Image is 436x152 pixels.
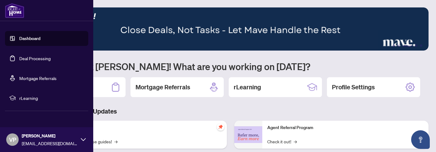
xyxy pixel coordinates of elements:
p: Agent Referral Program [267,124,424,131]
button: 3 [402,44,412,47]
span: → [114,138,117,145]
a: Check it out!→ [267,138,297,145]
a: Deal Processing [19,56,51,61]
img: logo [5,3,24,18]
h1: Welcome back [PERSON_NAME]! What are you working on [DATE]? [32,60,429,72]
h2: Profile Settings [332,83,375,92]
span: → [294,138,297,145]
button: 2 [397,44,400,47]
button: Open asap [411,130,430,149]
h2: rLearning [234,83,261,92]
span: rLearning [19,95,84,101]
a: Mortgage Referrals [19,75,57,81]
img: Slide 2 [32,7,429,51]
img: Agent Referral Program [234,126,262,143]
span: [PERSON_NAME] [22,132,78,139]
button: 5 [420,44,422,47]
span: VP [9,135,16,144]
button: 4 [415,44,417,47]
span: pushpin [217,123,224,131]
a: Dashboard [19,36,40,41]
h2: Mortgage Referrals [135,83,190,92]
p: Self-Help [65,124,222,131]
h3: Brokerage & Industry Updates [32,107,429,116]
button: 1 [392,44,395,47]
span: [EMAIL_ADDRESS][DOMAIN_NAME] [22,140,78,147]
